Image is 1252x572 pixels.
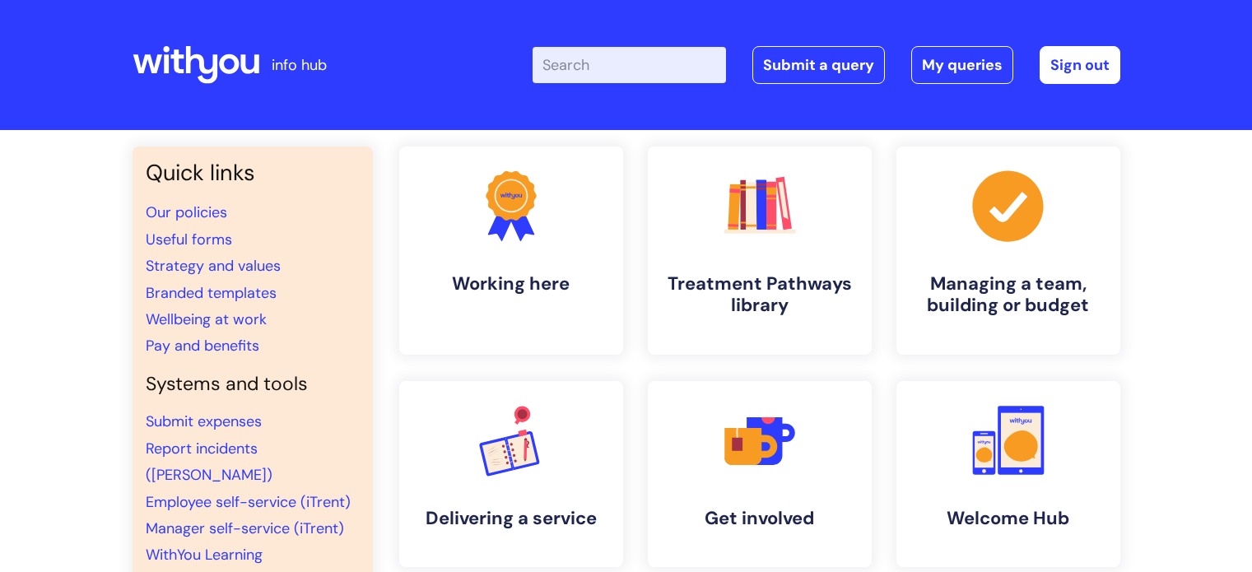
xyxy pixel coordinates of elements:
a: Useful forms [146,230,232,249]
a: WithYou Learning [146,545,263,565]
a: Get involved [648,381,872,567]
a: Welcome Hub [896,381,1120,567]
a: Employee self-service (iTrent) [146,492,351,512]
a: Our policies [146,202,227,222]
h4: Treatment Pathways library [661,273,859,317]
h4: Get involved [661,508,859,529]
h3: Quick links [146,160,360,186]
h4: Welcome Hub [910,508,1107,529]
a: Treatment Pathways library [648,146,872,355]
a: Pay and benefits [146,336,259,356]
h4: Systems and tools [146,373,360,396]
a: Wellbeing at work [146,309,267,329]
h4: Managing a team, building or budget [910,273,1107,317]
input: Search [533,47,726,83]
p: info hub [272,52,327,78]
a: Delivering a service [399,381,623,567]
h4: Working here [412,273,610,295]
a: Working here [399,146,623,355]
div: | - [533,46,1120,84]
a: Submit a query [752,46,885,84]
a: Report incidents ([PERSON_NAME]) [146,439,272,485]
a: Managing a team, building or budget [896,146,1120,355]
h4: Delivering a service [412,508,610,529]
a: Manager self-service (iTrent) [146,519,344,538]
a: Sign out [1040,46,1120,84]
a: Strategy and values [146,256,281,276]
a: My queries [911,46,1013,84]
a: Branded templates [146,283,277,303]
a: Submit expenses [146,412,262,431]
